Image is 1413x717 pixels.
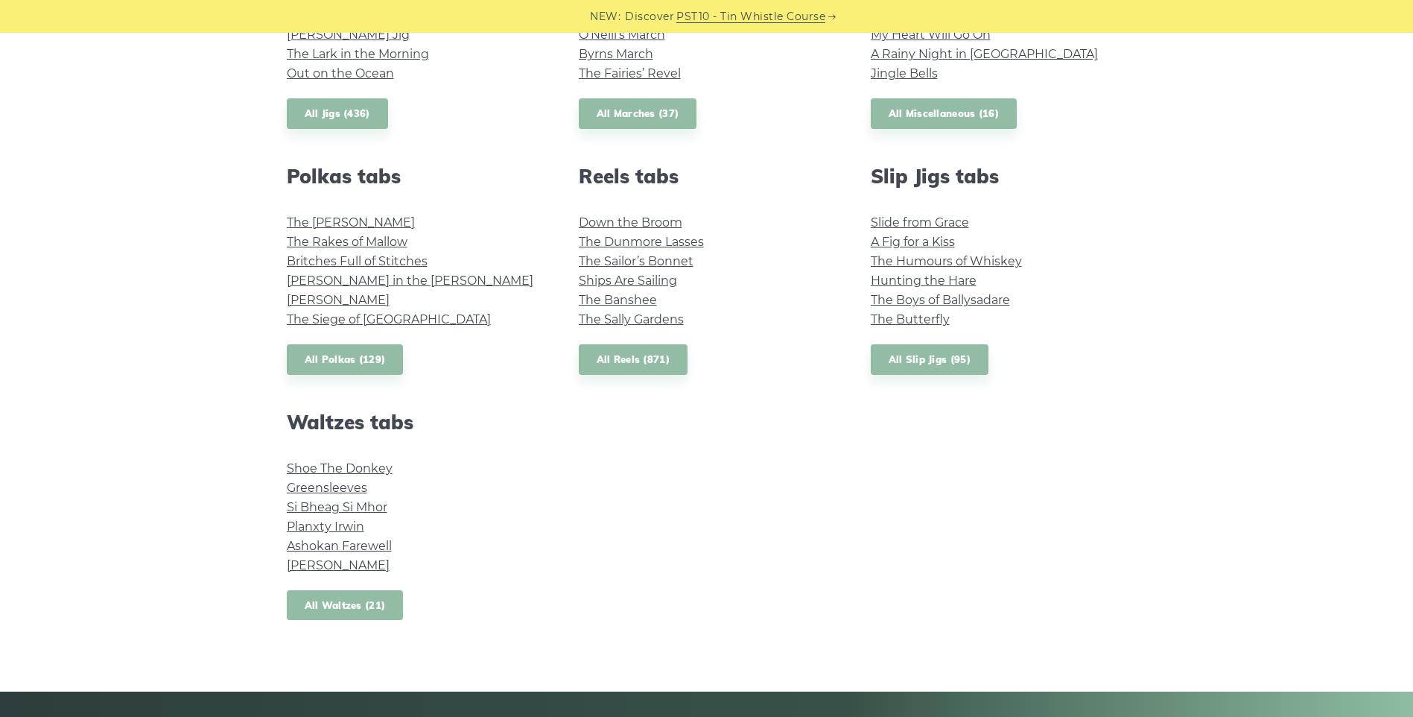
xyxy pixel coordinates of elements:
[871,28,991,42] a: My Heart Will Go On
[871,293,1010,307] a: The Boys of Ballysadare
[287,519,364,534] a: Planxty Irwin
[287,274,533,288] a: [PERSON_NAME] in the [PERSON_NAME]
[871,215,969,230] a: Slide from Grace
[287,344,404,375] a: All Polkas (129)
[590,8,620,25] span: NEW:
[287,165,543,188] h2: Polkas tabs
[579,215,682,230] a: Down the Broom
[287,215,415,230] a: The [PERSON_NAME]
[579,47,653,61] a: Byrns March
[287,47,429,61] a: The Lark in the Morning
[871,344,988,375] a: All Slip Jigs (95)
[287,254,428,268] a: Britches Full of Stitches
[579,293,657,307] a: The Banshee
[579,254,693,268] a: The Sailor’s Bonnet
[579,165,835,188] h2: Reels tabs
[287,590,404,621] a: All Waltzes (21)
[625,8,674,25] span: Discover
[871,274,977,288] a: Hunting the Hare
[579,66,681,80] a: The Fairies’ Revel
[287,66,394,80] a: Out on the Ocean
[287,558,390,572] a: [PERSON_NAME]
[287,461,393,476] a: Shoe The Donkey
[287,312,491,326] a: The Siege of [GEOGRAPHIC_DATA]
[871,66,938,80] a: Jingle Bells
[676,8,825,25] a: PST10 - Tin Whistle Course
[287,500,387,514] a: Si­ Bheag Si­ Mhor
[579,312,684,326] a: The Sally Gardens
[871,254,1022,268] a: The Humours of Whiskey
[579,274,677,288] a: Ships Are Sailing
[871,165,1127,188] h2: Slip Jigs tabs
[871,98,1017,129] a: All Miscellaneous (16)
[579,344,688,375] a: All Reels (871)
[871,47,1098,61] a: A Rainy Night in [GEOGRAPHIC_DATA]
[287,293,390,307] a: [PERSON_NAME]
[579,98,697,129] a: All Marches (37)
[287,481,367,495] a: Greensleeves
[287,539,392,553] a: Ashokan Farewell
[579,235,704,249] a: The Dunmore Lasses
[871,235,955,249] a: A Fig for a Kiss
[287,28,410,42] a: [PERSON_NAME] Jig
[871,312,950,326] a: The Butterfly
[287,98,388,129] a: All Jigs (436)
[287,235,407,249] a: The Rakes of Mallow
[579,28,665,42] a: O’Neill’s March
[287,411,543,434] h2: Waltzes tabs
